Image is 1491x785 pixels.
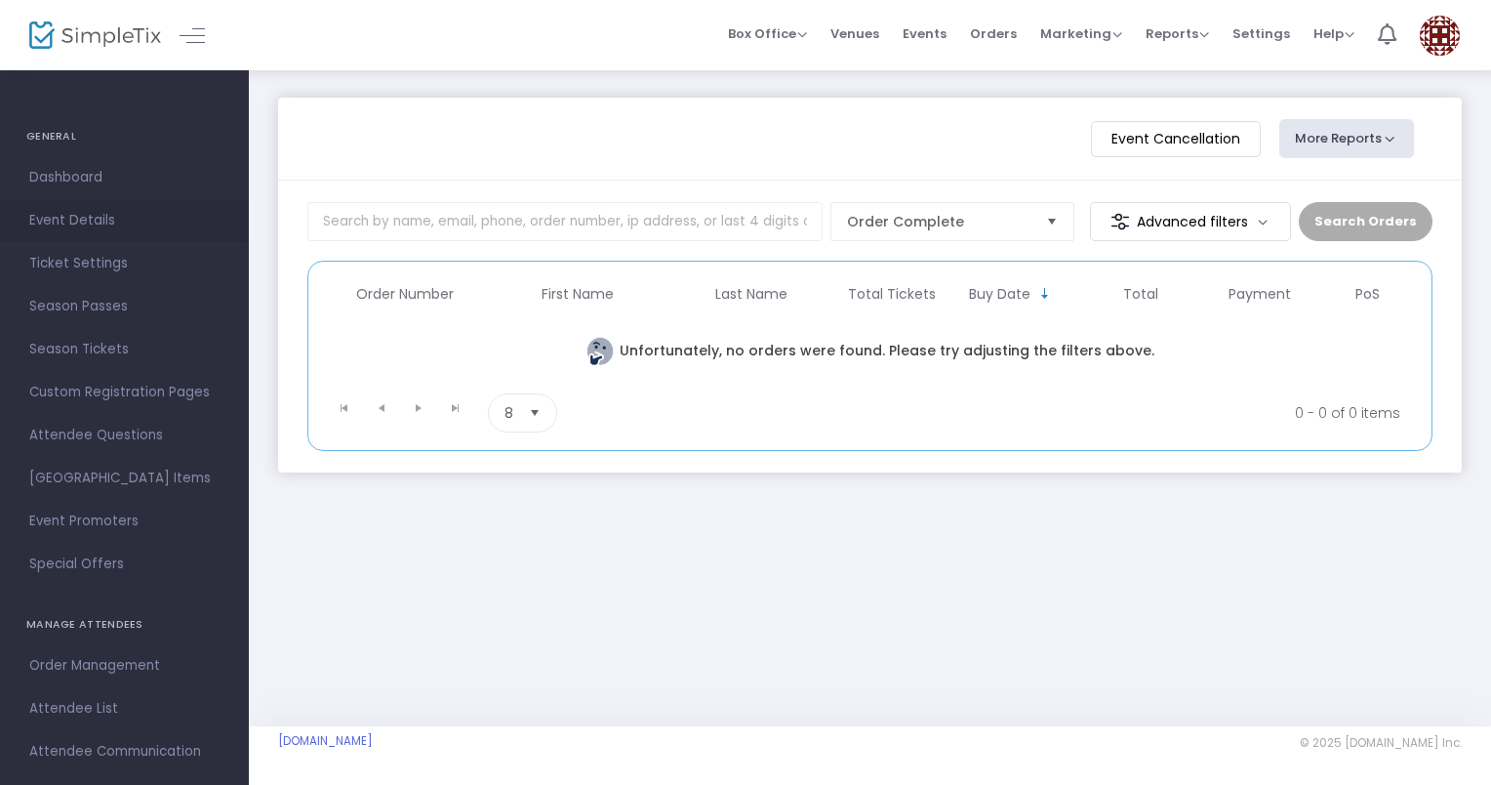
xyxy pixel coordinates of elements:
[29,294,220,319] span: Season Passes
[750,393,1400,433] kendo-pager-info: 0 - 0 of 0 items
[1123,286,1158,303] span: Total
[1040,24,1122,43] span: Marketing
[29,251,220,276] span: Ticket Settings
[847,212,1030,231] span: Order Complete
[29,337,220,362] span: Season Tickets
[1090,202,1292,241] m-button: Advanced filters
[1110,212,1130,231] img: filter
[715,286,787,303] span: Last Name
[585,337,615,366] img: face thinking
[1091,121,1261,157] m-button: Event Cancellation
[830,9,879,59] span: Venues
[318,271,1422,386] div: Data table
[307,202,823,241] input: Search by name, email, phone, order number, ip address, or last 4 digits of card
[903,9,947,59] span: Events
[29,696,220,722] span: Attendee List
[1037,286,1053,302] span: Sortable
[521,394,548,432] button: Select
[29,380,220,405] span: Custom Registration Pages
[356,286,454,303] span: Order Number
[29,423,220,448] span: Attendee Questions
[29,165,220,190] span: Dashboard
[26,117,222,156] h4: GENERAL
[29,509,220,534] span: Event Promoters
[29,208,220,233] span: Event Details
[504,403,513,423] span: 8
[318,317,1422,386] td: Unfortunately, no orders were found. Please try adjusting the filters above.
[1279,119,1414,158] button: More Reports
[278,733,373,749] a: [DOMAIN_NAME]
[969,286,1030,303] span: Buy Date
[1355,286,1380,303] span: PoS
[1232,9,1290,59] span: Settings
[26,605,222,644] h4: MANAGE ATTENDEES
[1313,24,1354,43] span: Help
[970,9,1017,59] span: Orders
[29,653,220,679] span: Order Management
[29,739,220,764] span: Attendee Communication
[1300,735,1462,751] span: © 2025 [DOMAIN_NAME] Inc.
[1038,203,1066,240] button: Select
[728,24,807,43] span: Box Office
[837,271,946,317] th: Total Tickets
[29,466,220,491] span: [GEOGRAPHIC_DATA] Items
[542,286,614,303] span: First Name
[29,552,220,577] span: Special Offers
[1146,24,1209,43] span: Reports
[1229,286,1291,303] span: Payment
